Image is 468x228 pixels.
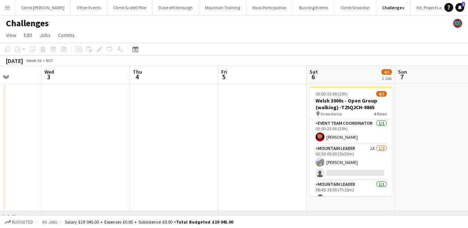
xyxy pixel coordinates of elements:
[65,219,233,225] div: Salary £19 045.00 + Expenses £0.00 + Subsistence £0.00 =
[6,57,23,64] div: [DATE]
[4,218,34,226] button: Budgeted
[199,0,246,15] button: Mountain Training
[12,219,33,225] span: Budgeted
[152,0,199,15] button: Duke of Edinburgh
[107,0,152,15] button: Climb Scafell Pike
[3,30,19,40] a: View
[462,2,465,7] span: 1
[453,19,462,28] app-user-avatar: Staff RAW Adventures
[41,219,58,225] span: All jobs
[37,30,54,40] a: Jobs
[376,0,411,15] button: Challenges
[12,213,39,221] div: New group
[455,3,464,12] a: 1
[55,30,78,40] a: Comms
[334,0,376,15] button: Climb Snowdon
[411,0,465,15] button: Kit, Projects and Office
[58,32,75,38] span: Comms
[293,0,334,15] button: Running Events
[176,219,233,225] span: Total Budgeted £19 045.00
[46,58,53,63] div: BST
[6,32,16,38] span: View
[15,0,71,15] button: Climb [PERSON_NAME]
[24,32,32,38] span: Edit
[246,0,293,15] button: Mass Participation
[40,32,51,38] span: Jobs
[71,0,107,15] button: Other Events
[21,30,35,40] a: Edit
[6,18,49,29] h1: Challenges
